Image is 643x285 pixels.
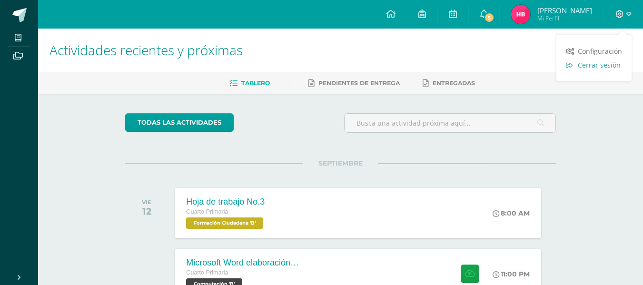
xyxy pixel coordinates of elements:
[49,41,243,59] span: Actividades recientes y próximas
[578,60,621,69] span: Cerrar sesión
[433,79,475,87] span: Entregadas
[484,12,495,23] span: 5
[186,269,228,276] span: Cuarto Primaria
[186,258,300,268] div: Microsoft Word elaboración redacción y personalización de documentos
[318,79,400,87] span: Pendientes de entrega
[493,270,530,278] div: 11:00 PM
[229,76,270,91] a: Tablero
[303,159,378,167] span: SEPTIEMBRE
[186,217,263,229] span: Formación Ciudadana 'B'
[556,58,632,72] a: Cerrar sesión
[142,206,151,217] div: 12
[537,14,592,22] span: Mi Perfil
[142,199,151,206] div: VIE
[308,76,400,91] a: Pendientes de entrega
[556,44,632,58] a: Configuración
[345,114,555,132] input: Busca una actividad próxima aquí...
[578,47,622,56] span: Configuración
[493,209,530,217] div: 8:00 AM
[186,208,228,215] span: Cuarto Primaria
[186,197,266,207] div: Hoja de trabajo No.3
[537,6,592,15] span: [PERSON_NAME]
[125,113,234,132] a: todas las Actividades
[511,5,530,24] img: 0c3cdfd8b5a42e130c35f5b1e91bda71.png
[241,79,270,87] span: Tablero
[423,76,475,91] a: Entregadas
